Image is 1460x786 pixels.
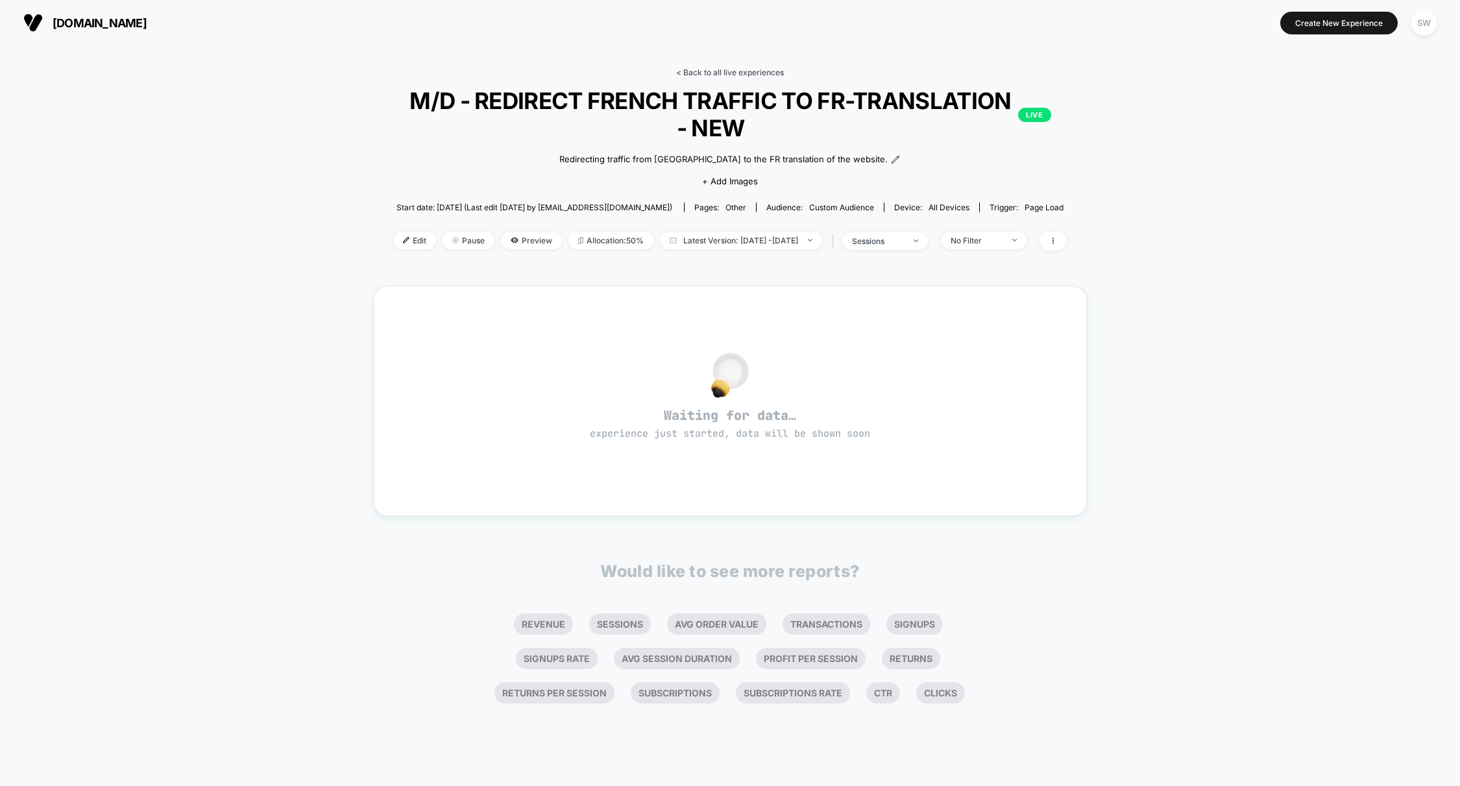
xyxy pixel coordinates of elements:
span: M/D - REDIRECT FRENCH TRAFFIC TO FR-TRANSLATION - NEW [409,87,1051,141]
div: Pages: [694,203,746,212]
li: Signups Rate [516,648,598,669]
li: Avg Session Duration [614,648,740,669]
span: other [725,203,746,212]
li: Revenue [514,613,573,635]
span: Preview [501,232,562,249]
span: Pause [443,232,494,249]
li: Profit Per Session [756,648,866,669]
button: SW [1407,10,1441,36]
li: Signups [886,613,943,635]
a: < Back to all live experiences [676,68,784,77]
img: end [1012,239,1017,241]
img: no_data [711,352,749,398]
li: Subscriptions Rate [736,682,850,704]
li: Sessions [589,613,651,635]
img: end [914,239,918,242]
p: LIVE [1018,108,1051,122]
span: Page Load [1025,203,1064,212]
li: Clicks [916,682,965,704]
img: end [808,239,812,241]
li: Returns [882,648,940,669]
span: Allocation: 50% [568,232,653,249]
p: Would like to see more reports? [600,561,860,581]
div: sessions [852,236,904,246]
span: Edit [393,232,436,249]
div: SW [1411,10,1437,36]
span: Redirecting traffic from [GEOGRAPHIC_DATA] to the FR translation of the website. [559,153,888,166]
div: Trigger: [990,203,1064,212]
img: Visually logo [23,13,43,32]
li: Returns Per Session [494,682,614,704]
span: | [829,232,842,251]
div: No Filter [951,236,1003,245]
span: Latest Version: [DATE] - [DATE] [660,232,822,249]
li: Ctr [866,682,900,704]
li: Subscriptions [631,682,720,704]
span: Waiting for data… [397,407,1064,441]
span: all devices [929,203,969,212]
span: Start date: [DATE] (Last edit [DATE] by [EMAIL_ADDRESS][DOMAIN_NAME]) [396,203,672,212]
img: edit [403,237,409,243]
span: experience just started, data will be shown soon [590,427,870,440]
span: Device: [884,203,979,212]
img: calendar [670,237,677,243]
button: Create New Experience [1280,12,1398,34]
span: Custom Audience [809,203,874,212]
div: Audience: [766,203,874,212]
span: + Add Images [702,176,758,186]
li: Avg Order Value [667,613,766,635]
button: [DOMAIN_NAME] [19,12,151,33]
img: end [452,237,459,243]
img: rebalance [578,237,583,244]
span: [DOMAIN_NAME] [53,16,147,30]
li: Transactions [783,613,870,635]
